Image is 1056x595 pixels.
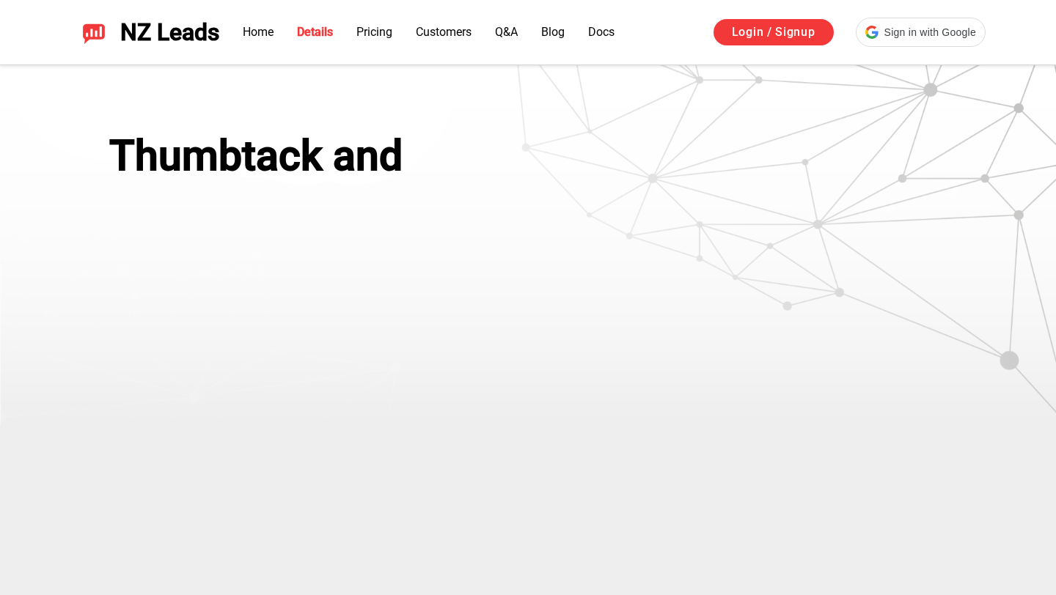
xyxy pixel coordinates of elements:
[356,25,392,39] a: Pricing
[243,25,274,39] a: Home
[588,25,615,39] a: Docs
[714,19,834,45] a: Login / Signup
[109,132,537,180] div: Thumbtack and
[416,25,472,39] a: Customers
[495,25,518,39] a: Q&A
[82,21,106,44] img: NZ Leads logo
[856,18,986,47] div: Sign in with Google
[541,25,565,39] a: Blog
[884,25,976,40] span: Sign in with Google
[120,19,219,46] span: NZ Leads
[297,25,333,39] a: Details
